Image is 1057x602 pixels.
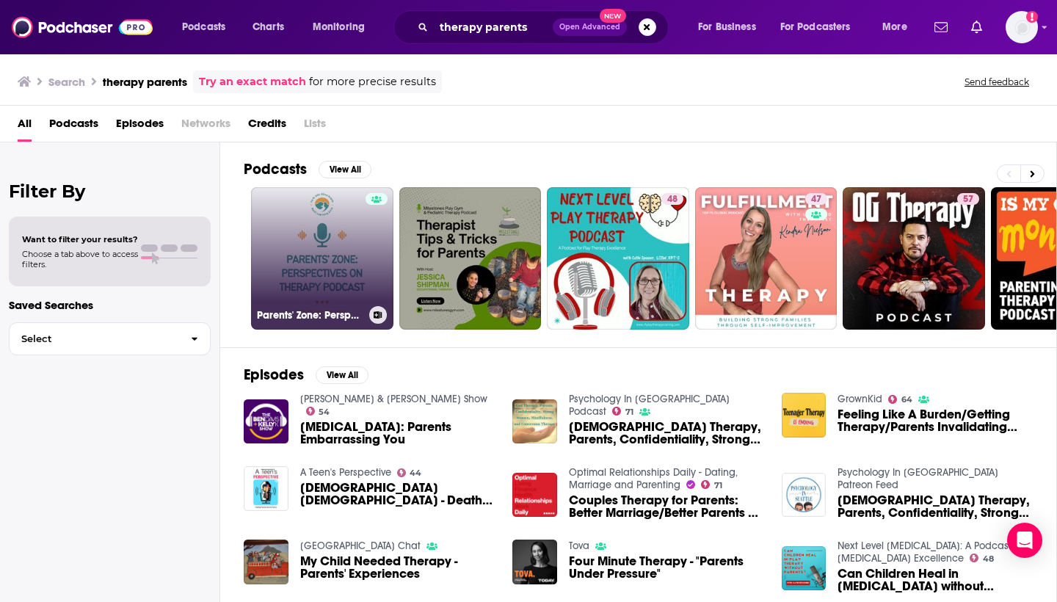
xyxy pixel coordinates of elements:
[838,494,1033,519] span: [DEMOGRAPHIC_DATA] Therapy, Parents, Confidentiality, Strong Women, Mindfulness, [MEDICAL_DATA]
[512,399,557,444] img: God Therapy, Parents, Confidentiality, Strong Women, Mindfulness, and Conversion Therapy
[569,421,764,446] span: [DEMOGRAPHIC_DATA] Therapy, Parents, Confidentiality, Strong Women, Mindfulness, and [MEDICAL_DATA]
[22,249,138,269] span: Choose a tab above to access filters.
[9,322,211,355] button: Select
[838,494,1033,519] a: God Therapy, Parents, Confidentiality, Strong Women, Mindfulness, Conversion Therapy
[434,15,553,39] input: Search podcasts, credits, & more...
[1026,11,1038,23] svg: Add a profile image
[805,193,827,205] a: 47
[248,112,286,142] span: Credits
[251,187,393,330] a: Parents' Zone: Perspectives on Therapy Podcast
[970,554,994,562] a: 48
[780,17,851,37] span: For Podcasters
[612,407,633,416] a: 71
[547,187,689,330] a: 48
[300,555,495,580] a: My Child Needed Therapy - Parents' Experiences
[569,393,730,418] a: Psychology In Seattle Podcast
[313,17,365,37] span: Monitoring
[410,470,421,476] span: 44
[963,192,973,207] span: 57
[782,546,827,591] img: Can Children Heal in Play Therapy without Parents?
[667,192,678,207] span: 48
[838,408,1033,433] span: Feeling Like A Burden/Getting Therapy/Parents Invalidating Your Mental Health
[253,17,284,37] span: Charts
[244,399,288,444] img: Group Therapy: Parents Embarrassing You
[397,468,422,477] a: 44
[838,393,882,405] a: GrownKid
[300,393,487,405] a: Ben Davis & Kelly K Show
[116,112,164,142] a: Episodes
[48,75,85,89] h3: Search
[300,466,391,479] a: A Teen's Perspective
[244,466,288,511] a: 19 Year Old Male - Death / Therapy / Parents
[782,473,827,518] img: God Therapy, Parents, Confidentiality, Strong Women, Mindfulness, Conversion Therapy
[569,555,764,580] a: Four Minute Therapy - "Parents Under Pressure"
[319,161,371,178] button: View All
[957,193,979,205] a: 57
[771,15,872,39] button: open menu
[244,160,371,178] a: PodcastsView All
[838,540,1026,565] a: Next Level Play Therapy: A Podcast for Play Therapy Excellence
[960,76,1034,88] button: Send feedback
[714,482,722,489] span: 71
[838,567,1033,592] a: Can Children Heal in Play Therapy without Parents?
[688,15,774,39] button: open menu
[18,112,32,142] span: All
[182,17,225,37] span: Podcasts
[304,112,326,142] span: Lists
[49,112,98,142] a: Podcasts
[600,9,626,23] span: New
[244,366,304,384] h2: Episodes
[625,409,633,416] span: 71
[569,494,764,519] span: Couples Therapy for Parents: Better Marriage/Better Parents by [PERSON_NAME] of Couples Therapy Inc
[512,473,557,518] a: Couples Therapy for Parents: Better Marriage/Better Parents by Jessica Hufnagle of Couples Therap...
[811,192,821,207] span: 47
[512,540,557,584] img: Four Minute Therapy - "Parents Under Pressure"
[407,10,683,44] div: Search podcasts, credits, & more...
[9,181,211,202] h2: Filter By
[9,298,211,312] p: Saved Searches
[319,409,330,416] span: 54
[300,421,495,446] a: Group Therapy: Parents Embarrassing You
[872,15,926,39] button: open menu
[698,17,756,37] span: For Business
[199,73,306,90] a: Try an exact match
[300,540,421,552] a: Old Firehouse School Chat
[569,466,738,491] a: Optimal Relationships Daily - Dating, Marriage and Parenting
[882,17,907,37] span: More
[1006,11,1038,43] span: Logged in as harrycunnane
[300,421,495,446] span: [MEDICAL_DATA]: Parents Embarrassing You
[553,18,627,36] button: Open AdvancedNew
[569,494,764,519] a: Couples Therapy for Parents: Better Marriage/Better Parents by Jessica Hufnagle of Couples Therap...
[1006,11,1038,43] button: Show profile menu
[244,366,368,384] a: EpisodesView All
[257,309,363,322] h3: Parents' Zone: Perspectives on Therapy Podcast
[12,13,153,41] img: Podchaser - Follow, Share and Rate Podcasts
[22,234,138,244] span: Want to filter your results?
[172,15,244,39] button: open menu
[244,540,288,584] img: My Child Needed Therapy - Parents' Experiences
[695,187,838,330] a: 47
[838,466,998,491] a: Psychology In Seattle Patreon Feed
[965,15,988,40] a: Show notifications dropdown
[1007,523,1042,558] div: Open Intercom Messenger
[782,393,827,438] img: Feeling Like A Burden/Getting Therapy/Parents Invalidating Your Mental Health
[838,567,1033,592] span: Can Children Heal in [MEDICAL_DATA] without Parents?
[10,334,179,344] span: Select
[300,482,495,507] span: [DEMOGRAPHIC_DATA] [DEMOGRAPHIC_DATA] - Death / Therapy / Parents
[843,187,985,330] a: 57
[701,480,722,489] a: 71
[103,75,187,89] h3: therapy parents
[309,73,436,90] span: for more precise results
[983,556,994,562] span: 48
